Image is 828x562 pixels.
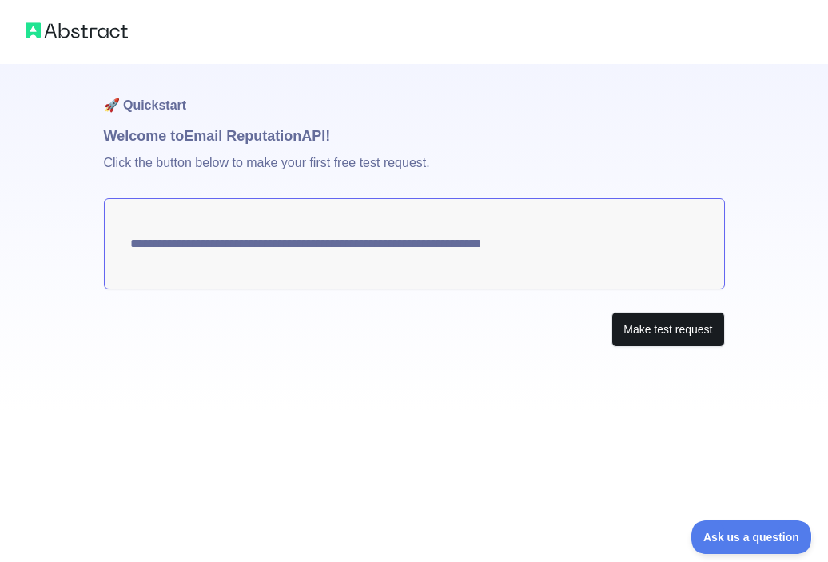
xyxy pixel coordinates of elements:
h1: Welcome to Email Reputation API! [104,125,725,147]
iframe: Toggle Customer Support [691,520,812,554]
img: Abstract logo [26,19,128,42]
p: Click the button below to make your first free test request. [104,147,725,198]
h1: 🚀 Quickstart [104,64,725,125]
button: Make test request [611,312,724,348]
